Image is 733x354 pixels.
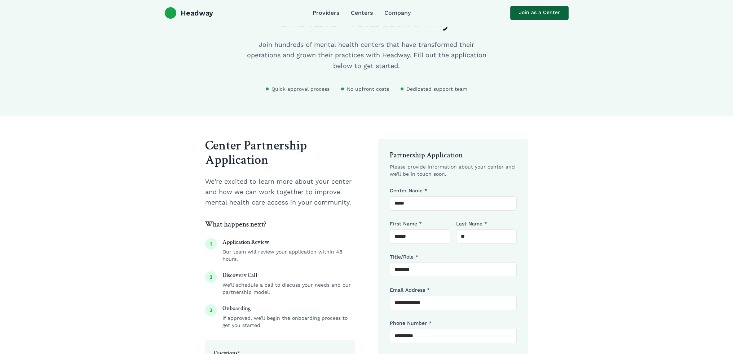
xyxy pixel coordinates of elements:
label: First Name * [390,221,422,227]
div: 2 [205,271,217,283]
label: Center Name * [390,188,427,193]
a: Providers [313,9,339,17]
span: No upfront costs [347,85,389,93]
span: Quick approval process [271,85,330,93]
div: 3 [205,304,217,316]
h3: Partnership Application [390,150,517,160]
h1: Partner with Headway [205,13,528,31]
h4: Onboarding [222,304,355,313]
p: If approved, we'll begin the onboarding process to get you started. [222,314,355,329]
div: 1 [205,238,217,250]
span: Dedicated support team [406,85,467,93]
label: Last Name * [456,221,487,227]
a: Centers [351,9,373,17]
p: Our team will review your application within 48 hours. [222,248,355,263]
h3: What happens next? [205,219,355,229]
p: We'll schedule a call to discuss your needs and our partnership model. [222,281,355,296]
h4: Discovery Call [222,271,355,280]
label: Phone Number * [390,320,432,326]
h4: Application Review [222,238,355,247]
a: Join as a Center [510,6,569,20]
span: Headway [181,8,213,18]
label: Title/Role * [390,254,418,260]
p: Join hundreds of mental health centers that have transformed their operations and grown their pra... [246,39,488,71]
a: Headway [165,7,213,19]
p: We're excited to learn more about your center and how we can work together to improve mental heal... [205,176,355,208]
label: Email Address * [390,287,430,293]
a: Company [384,9,411,17]
p: Please provide information about your center and we'll be in touch soon. [390,163,517,178]
h2: Center Partnership Application [205,139,355,167]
